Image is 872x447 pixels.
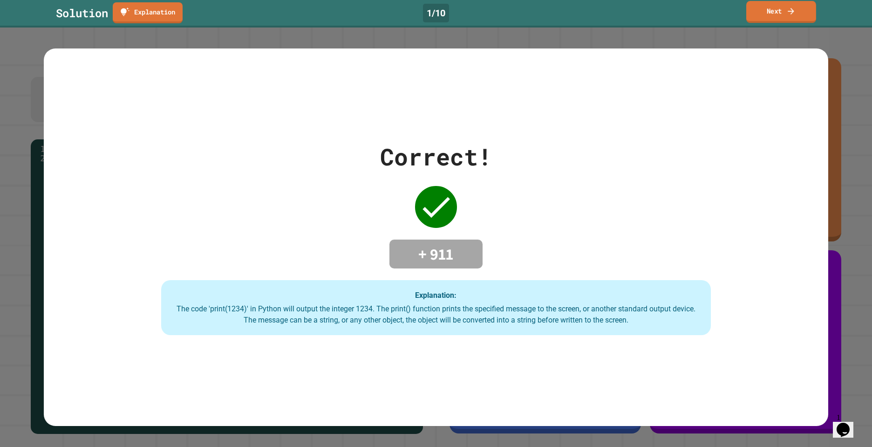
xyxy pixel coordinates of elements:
[833,410,863,438] iframe: chat widget
[423,4,449,22] div: 1 / 10
[746,1,816,23] a: Next
[415,291,456,300] strong: Explanation:
[56,5,108,21] div: Solution
[113,2,183,23] a: Explanation
[399,244,473,264] h4: + 911
[380,139,492,174] div: Correct!
[170,303,701,326] div: The code 'print(1234)' in Python will output the integer 1234. The print() function prints the sp...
